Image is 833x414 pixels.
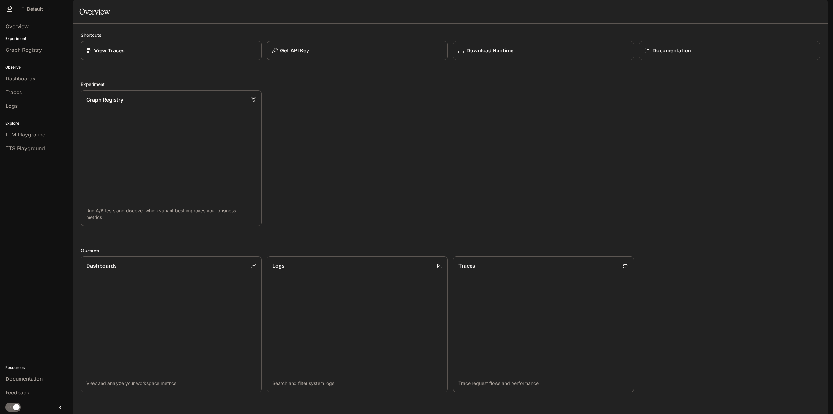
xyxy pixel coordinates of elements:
[453,256,634,392] a: TracesTrace request flows and performance
[267,256,448,392] a: LogsSearch and filter system logs
[458,380,628,387] p: Trace request flows and performance
[94,47,125,54] p: View Traces
[267,41,448,60] button: Get API Key
[81,247,820,254] h2: Observe
[86,207,256,221] p: Run A/B tests and discover which variant best improves your business metrics
[81,81,820,88] h2: Experiment
[86,380,256,387] p: View and analyze your workspace metrics
[652,47,691,54] p: Documentation
[79,5,110,18] h1: Overview
[272,380,442,387] p: Search and filter system logs
[86,262,117,270] p: Dashboards
[81,32,820,38] h2: Shortcuts
[458,262,475,270] p: Traces
[81,256,262,392] a: DashboardsView and analyze your workspace metrics
[280,47,309,54] p: Get API Key
[453,41,634,60] a: Download Runtime
[272,262,285,270] p: Logs
[86,96,123,104] p: Graph Registry
[27,7,43,12] p: Default
[81,41,262,60] a: View Traces
[466,47,513,54] p: Download Runtime
[639,41,820,60] a: Documentation
[17,3,53,16] button: All workspaces
[81,90,262,226] a: Graph RegistryRun A/B tests and discover which variant best improves your business metrics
